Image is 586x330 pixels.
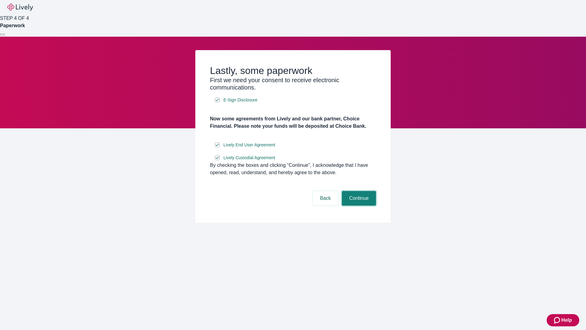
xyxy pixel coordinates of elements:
span: E-Sign Disclosure [223,97,257,103]
button: Continue [342,191,376,206]
button: Zendesk support iconHelp [547,314,579,326]
h3: First we need your consent to receive electronic communications. [210,76,376,91]
span: Help [561,317,572,324]
img: Lively [7,4,33,11]
h2: Lastly, some paperwork [210,65,376,76]
button: Back [313,191,338,206]
a: e-sign disclosure document [222,96,259,104]
a: e-sign disclosure document [222,154,277,162]
span: Lively Custodial Agreement [223,155,275,161]
h4: Now some agreements from Lively and our bank partner, Choice Financial. Please note your funds wi... [210,115,376,130]
a: e-sign disclosure document [222,141,277,149]
span: Lively End User Agreement [223,142,275,148]
div: By checking the boxes and clicking “Continue", I acknowledge that I have opened, read, understand... [210,162,376,176]
svg: Zendesk support icon [554,317,561,324]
